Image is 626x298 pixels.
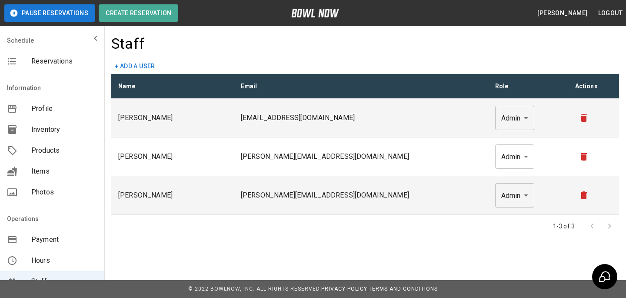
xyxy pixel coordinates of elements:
[118,151,227,162] p: [PERSON_NAME]
[31,124,97,135] span: Inventory
[111,74,619,215] table: sticky table
[369,286,438,292] a: Terms and Conditions
[31,276,97,287] span: Staff
[31,56,97,67] span: Reservations
[234,74,488,99] th: Email
[291,9,339,17] img: logo
[31,187,97,198] span: Photos
[495,183,535,208] div: Admin
[99,4,178,22] button: Create Reservation
[111,74,234,99] th: Name
[575,187,593,204] button: remove
[31,255,97,266] span: Hours
[188,286,321,292] span: © 2022 BowlNow, Inc. All Rights Reserved.
[568,74,619,99] th: Actions
[31,166,97,177] span: Items
[495,144,535,169] div: Admin
[534,5,591,21] button: [PERSON_NAME]
[31,145,97,156] span: Products
[241,190,481,201] p: [PERSON_NAME][EMAIL_ADDRESS][DOMAIN_NAME]
[241,151,481,162] p: [PERSON_NAME][EMAIL_ADDRESS][DOMAIN_NAME]
[31,104,97,114] span: Profile
[575,148,593,165] button: remove
[553,222,575,231] p: 1-3 of 3
[111,58,159,74] button: + Add a user
[575,109,593,127] button: remove
[488,74,568,99] th: Role
[241,113,481,123] p: [EMAIL_ADDRESS][DOMAIN_NAME]
[111,35,145,53] h4: Staff
[31,234,97,245] span: Payment
[118,113,227,123] p: [PERSON_NAME]
[495,106,535,130] div: Admin
[321,286,367,292] a: Privacy Policy
[4,4,95,22] button: Pause Reservations
[595,5,626,21] button: Logout
[118,190,227,201] p: [PERSON_NAME]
